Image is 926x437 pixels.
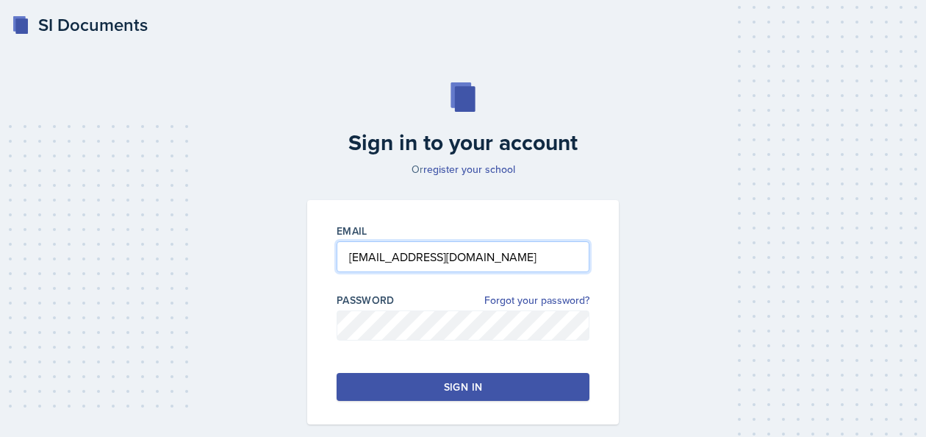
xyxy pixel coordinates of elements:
a: SI Documents [12,12,148,38]
label: Password [337,293,395,308]
div: Sign in [444,380,482,394]
p: Or [298,162,628,177]
h2: Sign in to your account [298,129,628,156]
a: register your school [423,162,515,177]
button: Sign in [337,373,589,401]
a: Forgot your password? [484,293,589,308]
input: Email [337,241,589,272]
label: Email [337,224,367,238]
